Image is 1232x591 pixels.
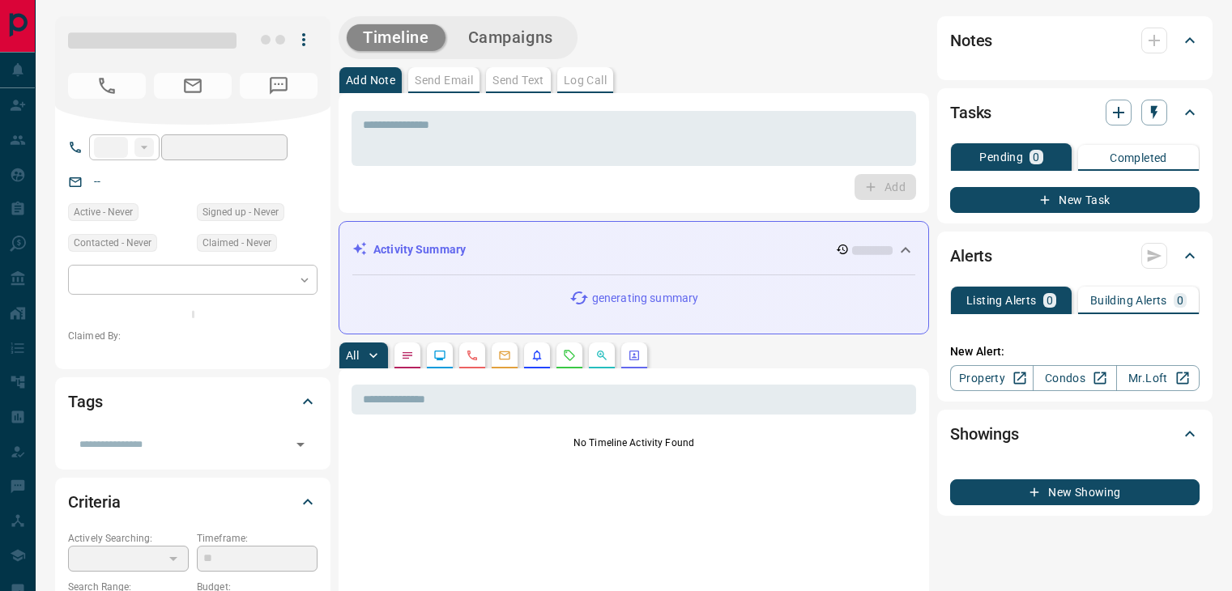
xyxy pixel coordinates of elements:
[68,73,146,99] span: No Number
[979,151,1023,163] p: Pending
[950,93,1200,132] div: Tasks
[373,241,466,258] p: Activity Summary
[950,479,1200,505] button: New Showing
[950,415,1200,453] div: Showings
[628,349,641,362] svg: Agent Actions
[433,349,446,362] svg: Lead Browsing Activity
[94,175,100,188] a: --
[563,349,576,362] svg: Requests
[966,295,1037,306] p: Listing Alerts
[1090,295,1167,306] p: Building Alerts
[347,24,445,51] button: Timeline
[1047,295,1053,306] p: 0
[950,21,1200,60] div: Notes
[950,343,1200,360] p: New Alert:
[950,187,1200,213] button: New Task
[74,235,151,251] span: Contacted - Never
[452,24,569,51] button: Campaigns
[68,531,189,546] p: Actively Searching:
[240,73,318,99] span: No Number
[1033,365,1116,391] a: Condos
[595,349,608,362] svg: Opportunities
[498,349,511,362] svg: Emails
[1110,152,1167,164] p: Completed
[68,389,102,415] h2: Tags
[950,243,992,269] h2: Alerts
[346,350,359,361] p: All
[352,235,915,265] div: Activity Summary
[202,235,271,251] span: Claimed - Never
[197,531,318,546] p: Timeframe:
[950,365,1034,391] a: Property
[1177,295,1183,306] p: 0
[1033,151,1039,163] p: 0
[68,489,121,515] h2: Criteria
[154,73,232,99] span: No Email
[68,329,318,343] p: Claimed By:
[352,436,916,450] p: No Timeline Activity Found
[74,204,133,220] span: Active - Never
[950,236,1200,275] div: Alerts
[68,483,318,521] div: Criteria
[68,382,318,421] div: Tags
[466,349,479,362] svg: Calls
[1116,365,1200,391] a: Mr.Loft
[950,28,992,53] h2: Notes
[289,433,312,456] button: Open
[592,290,698,307] p: generating summary
[950,421,1019,447] h2: Showings
[531,349,544,362] svg: Listing Alerts
[950,100,991,125] h2: Tasks
[401,349,414,362] svg: Notes
[346,74,395,86] p: Add Note
[202,204,279,220] span: Signed up - Never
